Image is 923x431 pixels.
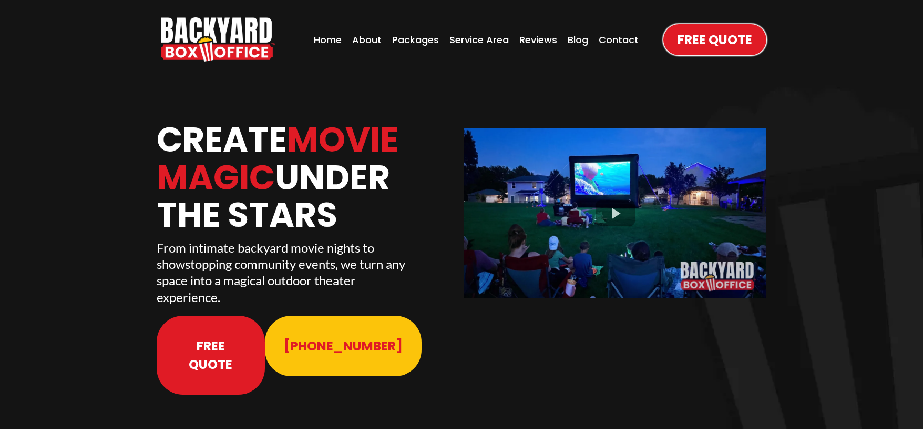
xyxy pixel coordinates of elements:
a: Free Quote [157,316,265,395]
a: Reviews [516,29,560,50]
a: https://www.backyardboxoffice.com [161,17,275,62]
h1: Create Under The Stars [157,121,459,234]
a: Home [311,29,345,50]
span: [PHONE_NUMBER] [284,337,403,355]
a: Service Area [446,29,512,50]
p: experience. [157,289,438,305]
span: Free Quote [678,31,752,49]
p: From intimate backyard movie nights to showstopping community events, we turn any space into a ma... [157,239,438,289]
a: Blog [565,29,591,50]
a: About [349,29,385,50]
a: Contact [596,29,642,50]
span: Free Quote [176,337,246,374]
a: Free Quote [663,24,766,55]
img: Backyard Box Office [161,17,275,62]
a: 913-214-1202 [265,316,422,376]
span: Movie Magic [157,116,398,202]
a: Packages [389,29,442,50]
